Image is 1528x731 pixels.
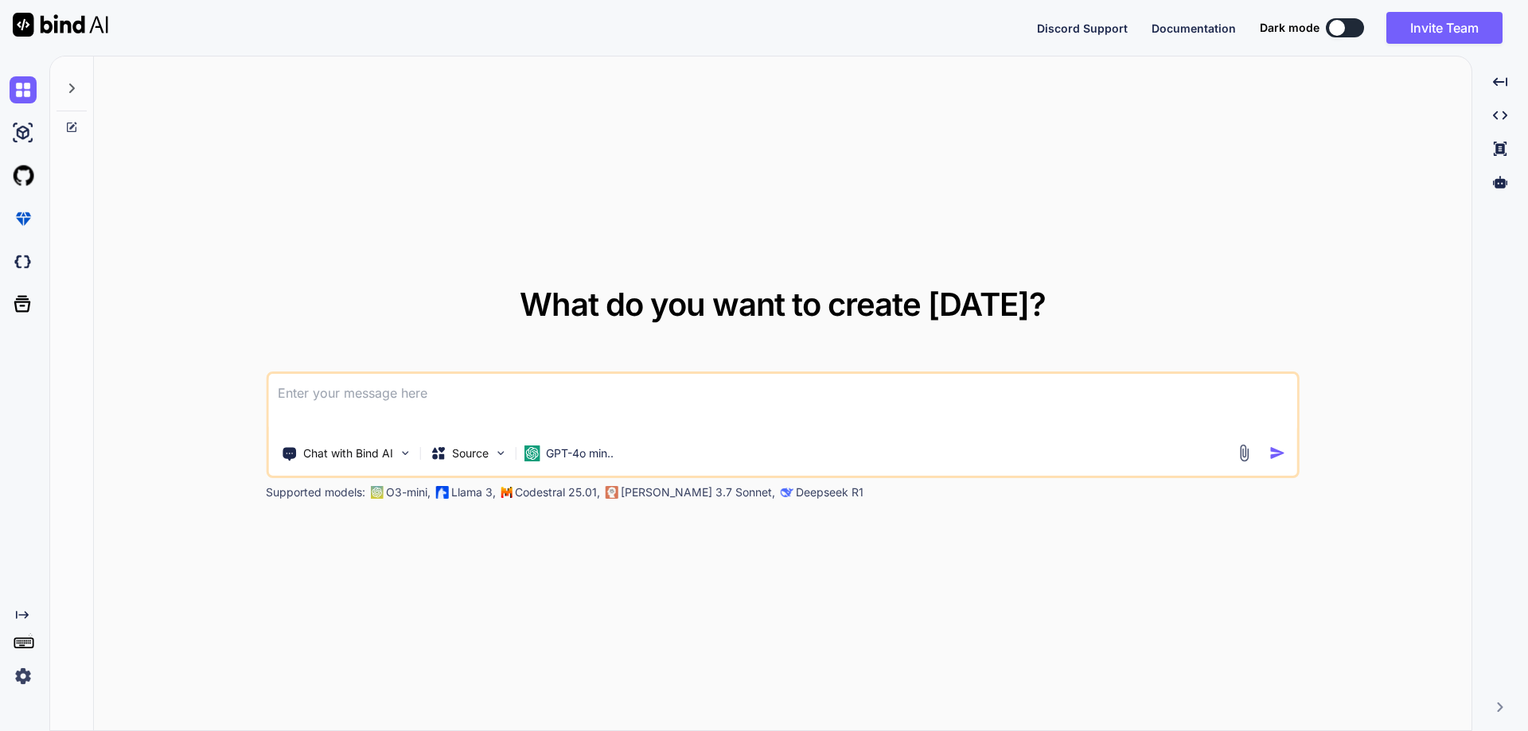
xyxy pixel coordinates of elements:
img: claude [780,486,793,499]
img: premium [10,205,37,232]
button: Discord Support [1037,20,1128,37]
img: settings [10,663,37,690]
button: Documentation [1152,20,1236,37]
img: icon [1269,445,1286,461]
img: GPT-4o mini [524,445,540,461]
p: Chat with Bind AI [303,445,393,461]
p: Source [452,445,489,461]
span: What do you want to create [DATE]? [520,285,1046,324]
img: Llama2 [435,486,448,499]
p: Codestral 25.01, [515,484,600,500]
p: Llama 3, [451,484,496,500]
p: Deepseek R1 [796,484,863,500]
img: Pick Tools [398,446,411,460]
p: [PERSON_NAME] 3.7 Sonnet, [621,484,775,500]
img: ai-studio [10,119,37,146]
img: chat [10,76,37,103]
img: claude [605,486,618,499]
p: Supported models: [266,484,365,500]
img: githubLight [10,162,37,189]
p: O3-mini, [386,484,431,500]
span: Dark mode [1260,20,1319,36]
img: Mistral-AI [501,487,512,498]
img: Bind AI [13,13,108,37]
img: attachment [1235,444,1253,462]
p: GPT-4o min.. [546,445,614,461]
img: GPT-4 [370,486,383,499]
img: darkCloudIdeIcon [10,248,37,275]
span: Discord Support [1037,21,1128,35]
span: Documentation [1152,21,1236,35]
button: Invite Team [1386,12,1503,44]
img: Pick Models [493,446,507,460]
